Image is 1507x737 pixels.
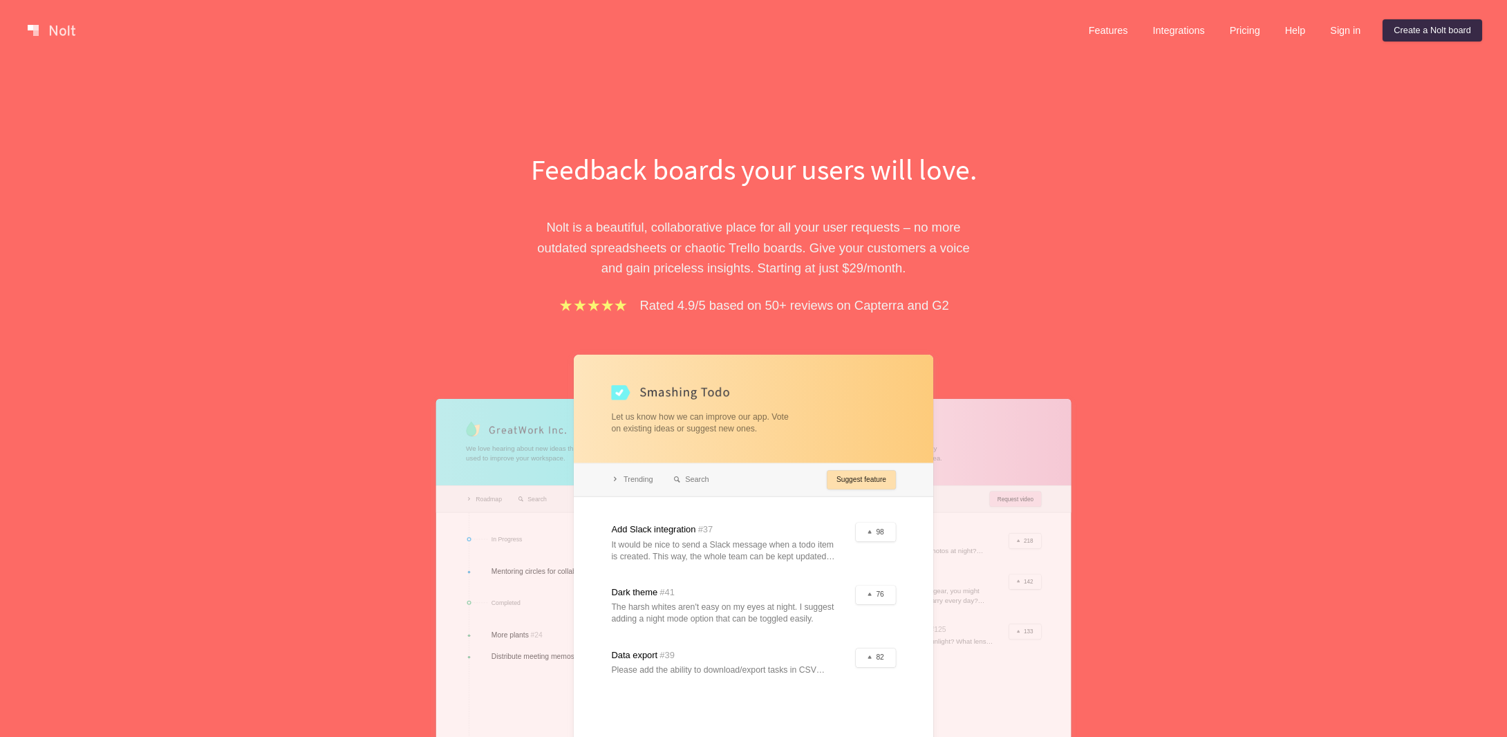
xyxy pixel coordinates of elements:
a: Integrations [1141,19,1215,41]
p: Nolt is a beautiful, collaborative place for all your user requests – no more outdated spreadshee... [515,217,992,278]
a: Pricing [1219,19,1271,41]
a: Sign in [1319,19,1372,41]
p: Rated 4.9/5 based on 50+ reviews on Capterra and G2 [640,295,949,315]
h1: Feedback boards your users will love. [515,149,992,189]
img: stars.b067e34983.png [558,297,628,313]
a: Features [1078,19,1139,41]
a: Create a Nolt board [1383,19,1482,41]
a: Help [1274,19,1317,41]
